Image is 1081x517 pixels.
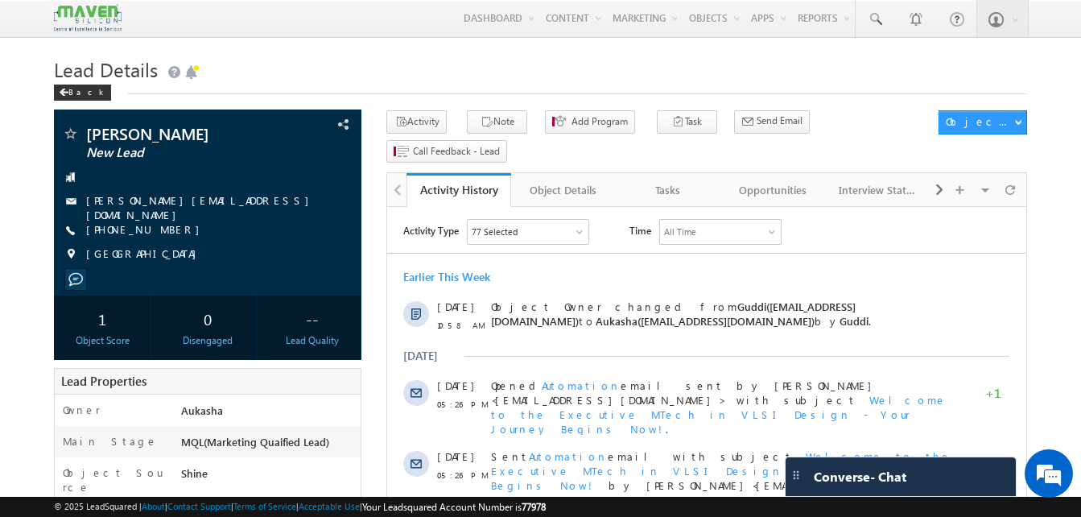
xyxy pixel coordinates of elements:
[163,333,252,348] div: Disengaged
[247,313,321,327] span: details
[16,12,72,36] span: Activity Type
[54,499,546,515] span: © 2025 LeadSquared | | | | |
[142,242,221,256] span: Automation
[839,180,916,200] div: Interview Status
[467,110,527,134] button: Note
[734,180,811,200] div: Opportunities
[826,173,930,207] a: Interview Status
[104,186,559,229] span: .
[163,304,252,333] div: 0
[50,242,86,257] span: [DATE]
[58,304,146,333] div: 1
[299,501,360,511] a: Acceptable Use
[236,402,292,424] em: Submit
[104,242,571,299] div: by [PERSON_NAME]<[EMAIL_ADDRESS][DOMAIN_NAME]>.
[242,12,264,36] span: Time
[50,93,86,107] span: [DATE]
[524,180,601,200] div: Object Details
[452,107,481,121] span: Guddi
[54,4,122,32] img: Custom Logo
[80,13,201,37] div: Sales Activity,Program,Email Bounced,Email Link Clicked,Email Marked Spam & 72 more..
[734,110,810,134] button: Send Email
[85,18,130,32] div: 77 Selected
[571,114,628,129] span: Add Program
[177,465,361,488] div: Shine
[419,182,499,197] div: Activity History
[264,8,303,47] div: Minimize live chat window
[406,173,511,207] a: Activity History
[657,110,717,134] button: Task
[86,193,317,221] a: [PERSON_NAME][EMAIL_ADDRESS][DOMAIN_NAME]
[721,173,826,207] a: Opportunities
[104,313,234,327] span: Object Capture:
[386,140,507,163] button: Call Feedback - Lead
[233,501,296,511] a: Terms of Service
[27,85,68,105] img: d_60004797649_company_0_60004797649
[16,142,68,156] div: [DATE]
[268,333,357,348] div: Lead Quality
[86,222,208,238] span: [PHONE_NUMBER]
[177,434,361,457] div: MQL(Marketing Quaified Lead)
[21,149,294,388] textarea: Type your message and click 'Submit'
[946,114,1014,129] div: Object Actions
[617,173,721,207] a: Tasks
[386,110,447,134] button: Activity
[790,469,802,482] img: carter-drag
[208,107,427,121] span: Aukasha([EMAIL_ADDRESS][DOMAIN_NAME])
[511,173,616,207] a: Object Details
[54,85,111,101] div: Back
[104,93,468,121] span: Guddi([EMAIL_ADDRESS][DOMAIN_NAME])
[277,18,309,32] div: All Time
[54,84,119,97] a: Back
[50,332,98,346] span: 05:26 PM
[814,469,906,484] span: Converse - Chat
[142,501,165,511] a: About
[16,63,103,77] div: Earlier This Week
[155,172,233,185] span: Automation
[54,56,158,82] span: Lead Details
[50,190,98,205] span: 05:26 PM
[181,403,223,417] span: Aukasha
[50,172,86,186] span: [DATE]
[86,246,204,263] span: [GEOGRAPHIC_DATA]
[167,501,231,511] a: Contact Support
[50,313,86,328] span: [DATE]
[413,144,500,159] span: Call Feedback - Lead
[939,110,1027,134] button: Object Actions
[84,85,270,105] div: Leave a message
[545,110,635,134] button: Add Program
[63,403,101,417] label: Owner
[50,261,98,275] span: 05:26 PM
[629,180,707,200] div: Tasks
[104,242,564,285] span: Welcome to the Executive MTech in VLSI Design - Your Journey Begins Now!
[522,501,546,513] span: 77978
[104,186,559,229] span: Welcome to the Executive MTech in VLSI Design - Your Journey Begins Now!
[50,111,98,126] span: 10:58 AM
[63,465,166,494] label: Object Source
[61,373,146,389] span: Lead Properties
[598,179,614,198] span: +1
[104,313,571,328] div: .
[86,145,275,161] span: New Lead
[104,93,484,121] span: Object Owner changed from to by .
[104,242,406,256] span: Sent email with subject
[58,333,146,348] div: Object Score
[86,126,275,142] span: [PERSON_NAME]
[104,172,493,200] span: Opened email sent by [PERSON_NAME]<[EMAIL_ADDRESS][DOMAIN_NAME]> with subject
[757,114,802,128] span: Send Email
[268,304,357,333] div: --
[362,501,546,513] span: Your Leadsquared Account Number is
[63,434,158,449] label: Main Stage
